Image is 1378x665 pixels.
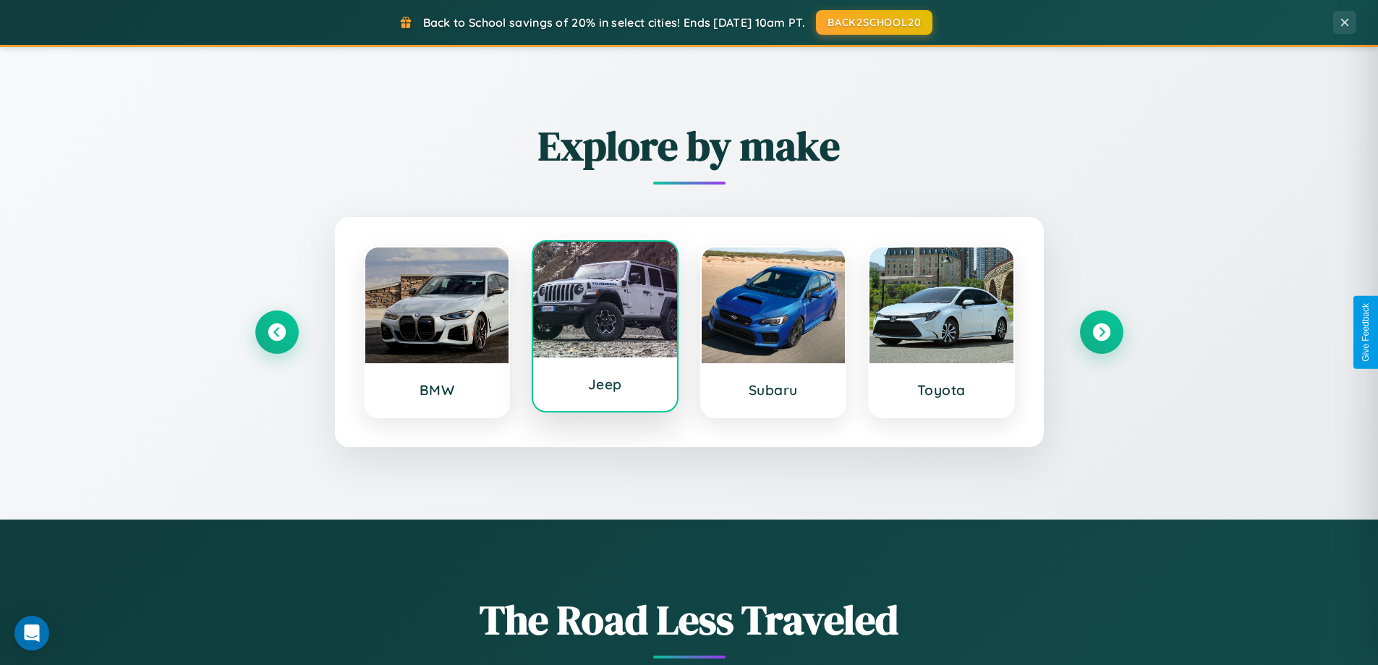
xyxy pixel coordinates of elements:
[548,376,663,393] h3: Jeep
[816,10,932,35] button: BACK2SCHOOL20
[255,118,1123,174] h2: Explore by make
[423,15,805,30] span: Back to School savings of 20% in select cities! Ends [DATE] 10am PT.
[380,381,495,399] h3: BMW
[14,616,49,651] div: Open Intercom Messenger
[884,381,999,399] h3: Toyota
[716,381,831,399] h3: Subaru
[1361,303,1371,362] div: Give Feedback
[255,592,1123,648] h1: The Road Less Traveled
